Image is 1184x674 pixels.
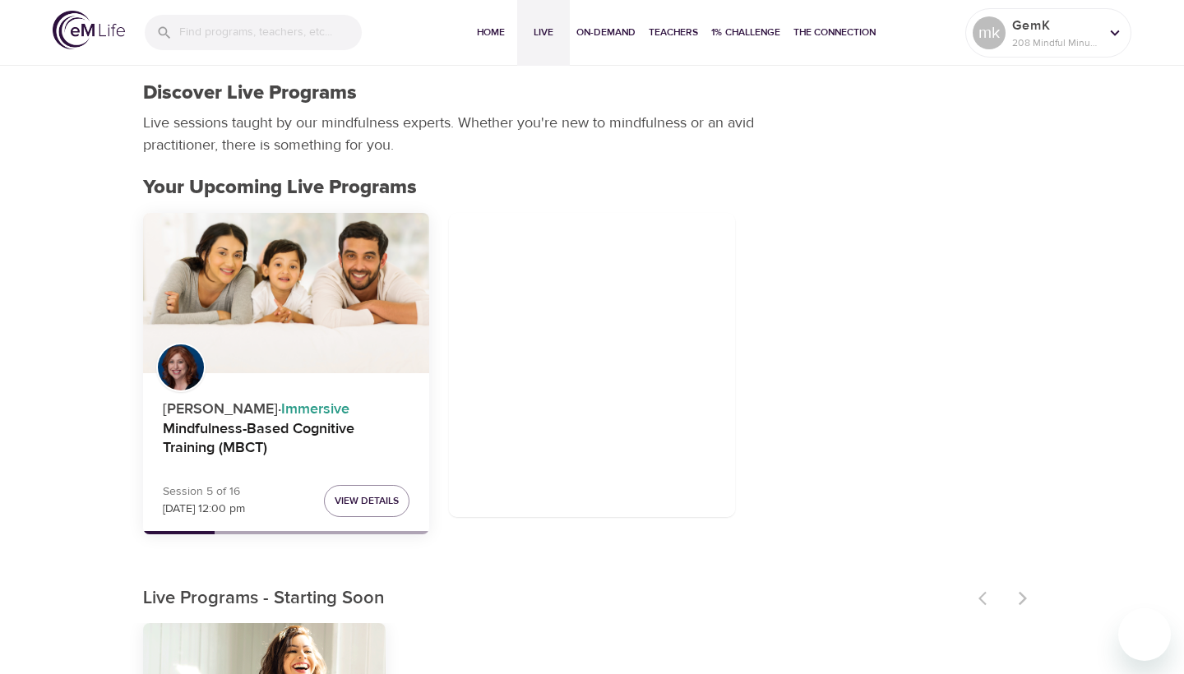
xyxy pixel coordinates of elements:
h4: Mindfulness-Based Cognitive Training (MBCT) [163,420,409,459]
div: mk [973,16,1006,49]
p: 208 Mindful Minutes [1012,35,1099,50]
p: Live sessions taught by our mindfulness experts. Whether you're new to mindfulness or an avid pra... [143,112,760,156]
span: Teachers [649,24,698,41]
h1: Discover Live Programs [143,81,357,105]
span: Home [471,24,511,41]
span: Live [524,24,563,41]
p: Live Programs - Starting Soon [143,585,969,612]
span: The Connection [793,24,876,41]
h2: Your Upcoming Live Programs [143,176,1041,200]
button: View Details [324,485,409,517]
p: GemK [1012,16,1099,35]
input: Find programs, teachers, etc... [179,15,362,50]
button: Mindfulness-Based Cognitive Training (MBCT) [143,213,429,374]
span: View Details [335,492,399,510]
p: [DATE] 12:00 pm [163,501,245,518]
iframe: Button to launch messaging window [1118,608,1171,661]
span: 1% Challenge [711,24,780,41]
p: Session 5 of 16 [163,483,245,501]
span: On-Demand [576,24,636,41]
p: [PERSON_NAME] · [163,391,409,420]
span: Immersive [281,399,349,418]
img: logo [53,11,125,49]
